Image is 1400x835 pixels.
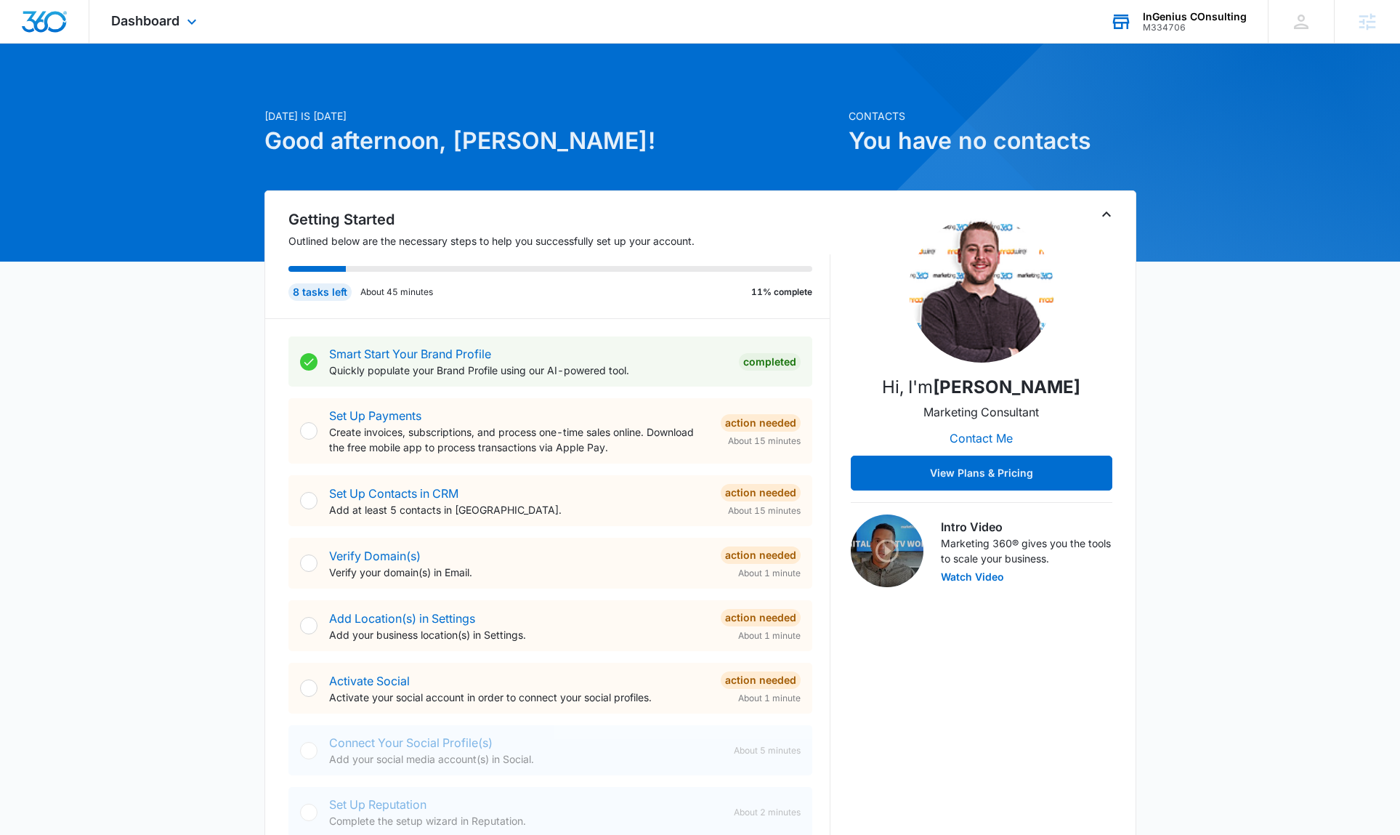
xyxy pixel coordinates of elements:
[851,456,1112,491] button: View Plans & Pricing
[738,629,801,642] span: About 1 minute
[728,435,801,448] span: About 15 minutes
[721,484,801,501] div: Action Needed
[329,674,410,688] a: Activate Social
[264,124,840,158] h1: Good afternoon, [PERSON_NAME]!
[734,744,801,757] span: About 5 minutes
[329,611,475,626] a: Add Location(s) in Settings
[882,374,1080,400] p: Hi, I'm
[941,518,1112,536] h3: Intro Video
[288,233,830,249] p: Outlined below are the necessary steps to help you successfully set up your account.
[751,286,812,299] p: 11% complete
[360,286,433,299] p: About 45 minutes
[329,627,709,642] p: Add your business location(s) in Settings.
[941,572,1004,582] button: Watch Video
[721,414,801,432] div: Action Needed
[849,108,1136,124] p: Contacts
[721,609,801,626] div: Action Needed
[288,209,830,230] h2: Getting Started
[329,751,722,767] p: Add your social media account(s) in Social.
[721,671,801,689] div: Action Needed
[329,813,722,828] p: Complete the setup wizard in Reputation.
[264,108,840,124] p: [DATE] is [DATE]
[1098,206,1115,223] button: Toggle Collapse
[909,217,1054,363] img: Tyler Hatton
[739,353,801,371] div: Completed
[329,347,491,361] a: Smart Start Your Brand Profile
[935,421,1027,456] button: Contact Me
[329,690,709,705] p: Activate your social account in order to connect your social profiles.
[329,502,709,517] p: Add at least 5 contacts in [GEOGRAPHIC_DATA].
[933,376,1080,398] strong: [PERSON_NAME]
[329,363,727,378] p: Quickly populate your Brand Profile using our AI-powered tool.
[851,515,923,587] img: Intro Video
[941,536,1112,566] p: Marketing 360® gives you the tools to scale your business.
[721,546,801,564] div: Action Needed
[329,424,709,455] p: Create invoices, subscriptions, and process one-time sales online. Download the free mobile app t...
[329,565,709,580] p: Verify your domain(s) in Email.
[849,124,1136,158] h1: You have no contacts
[329,408,421,423] a: Set Up Payments
[329,486,458,501] a: Set Up Contacts in CRM
[288,283,352,301] div: 8 tasks left
[329,549,421,563] a: Verify Domain(s)
[738,692,801,705] span: About 1 minute
[923,403,1039,421] p: Marketing Consultant
[1143,23,1247,33] div: account id
[738,567,801,580] span: About 1 minute
[734,806,801,819] span: About 2 minutes
[728,504,801,517] span: About 15 minutes
[1143,11,1247,23] div: account name
[111,13,179,28] span: Dashboard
